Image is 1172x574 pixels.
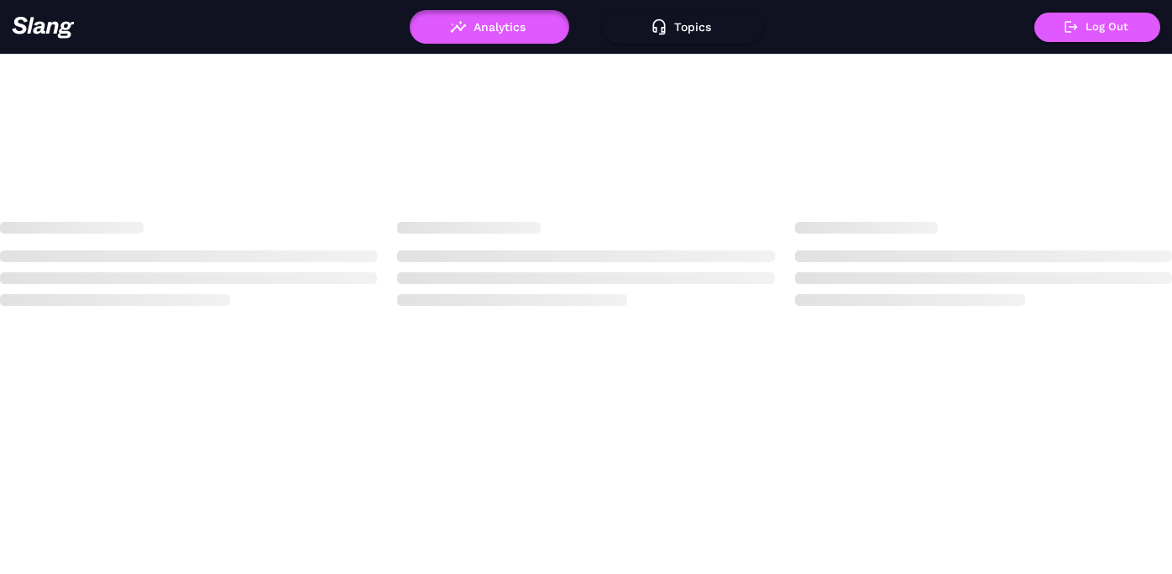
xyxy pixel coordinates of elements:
[12,16,75,39] img: 623511267c55cb56e2f2a487_logo2.png
[1034,13,1160,42] button: Log Out
[410,10,569,44] button: Analytics
[603,10,762,44] button: Topics
[410,20,569,32] a: Analytics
